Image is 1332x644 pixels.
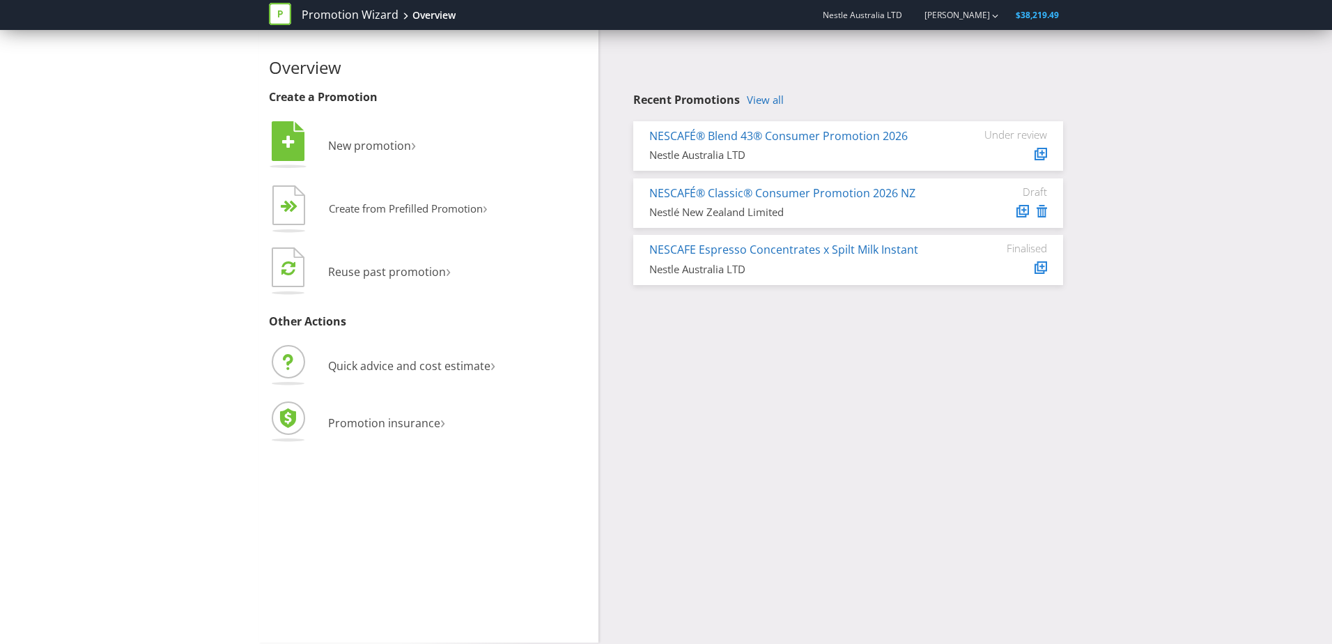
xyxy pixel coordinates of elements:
[269,182,488,238] button: Create from Prefilled Promotion›
[328,358,490,374] span: Quick advice and cost estimate
[269,358,495,374] a: Quick advice and cost estimate›
[269,91,588,104] h3: Create a Promotion
[328,415,440,431] span: Promotion insurance
[282,135,295,150] tspan: 
[649,242,918,257] a: NESCAFE Espresso Concentrates x Spilt Milk Instant
[412,8,456,22] div: Overview
[269,316,588,328] h3: Other Actions
[269,415,445,431] a: Promotion insurance›
[411,132,416,155] span: ›
[649,148,943,162] div: Nestle Australia LTD
[446,259,451,282] span: ›
[1016,9,1059,21] span: $38,219.49
[633,92,740,107] span: Recent Promotions
[649,128,908,144] a: NESCAFÉ® Blend 43® Consumer Promotion 2026
[302,7,398,23] a: Promotion Wizard
[649,185,915,201] a: NESCAFÉ® Classic® Consumer Promotion 2026 NZ
[483,197,488,218] span: ›
[963,128,1047,141] div: Under review
[289,200,298,213] tspan: 
[649,262,943,277] div: Nestle Australia LTD
[911,9,990,21] a: [PERSON_NAME]
[747,94,784,106] a: View all
[823,9,902,21] span: Nestle Australia LTD
[328,138,411,153] span: New promotion
[440,410,445,433] span: ›
[490,353,495,376] span: ›
[963,242,1047,254] div: Finalised
[281,260,295,276] tspan: 
[269,59,588,77] h2: Overview
[963,185,1047,198] div: Draft
[329,201,483,215] span: Create from Prefilled Promotion
[328,264,446,279] span: Reuse past promotion
[649,205,943,220] div: Nestlé New Zealand Limited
